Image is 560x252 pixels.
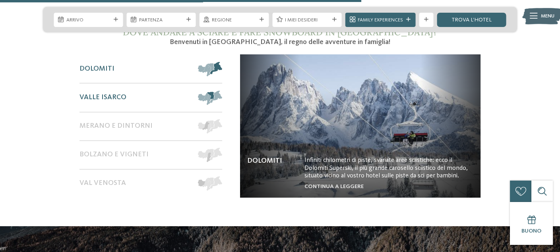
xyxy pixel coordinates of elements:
[521,228,541,234] span: Buono
[510,202,553,245] a: Buono
[79,65,114,73] span: Dolomiti
[79,93,126,102] span: Valle Isarco
[79,150,149,159] span: Bolzano e vigneti
[79,122,153,131] span: Merano e dintorni
[139,17,183,24] span: Partenza
[240,54,481,197] img: Hotel sulle piste da sci per bambini: divertimento senza confini
[212,17,256,24] span: Regione
[437,13,506,27] a: trova l’hotel
[170,38,390,46] span: Benvenuti in [GEOGRAPHIC_DATA], il regno delle avventure in famiglia!
[358,17,403,24] span: Family Experiences
[79,179,126,188] span: Val Venosta
[285,17,329,24] span: I miei desideri
[66,17,110,24] span: Arrivo
[304,184,364,189] a: continua a leggere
